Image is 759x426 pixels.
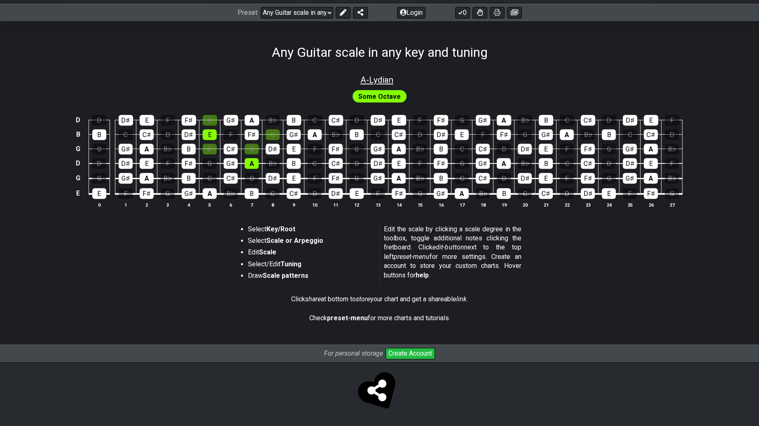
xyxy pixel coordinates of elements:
span: Click to store and share! [360,373,399,413]
div: F [308,144,322,154]
button: 0 [455,7,470,19]
div: B [287,158,301,169]
h1: Any Guitar scale in any key and tuning [272,44,488,60]
div: D♯ [266,173,280,184]
div: F [308,173,322,184]
div: C [266,188,280,199]
div: C [308,158,322,169]
div: B♭ [581,129,595,140]
div: F♯ [182,158,196,169]
div: B♭ [413,173,427,184]
div: D♯ [371,158,385,169]
div: G [92,173,106,184]
li: Select/Edit [248,260,374,271]
th: 18 [472,200,493,209]
div: B♭ [266,158,280,169]
div: C♯ [287,188,301,199]
div: A [644,144,658,154]
button: Toggle Dexterity for all fretkits [472,7,487,19]
th: 15 [409,200,430,209]
div: G [455,158,469,169]
div: D♯ [119,158,133,169]
div: B [539,158,553,169]
select: Preset [261,7,333,19]
div: D [308,188,322,199]
div: D♯ [119,115,133,126]
div: C♯ [140,129,154,140]
div: F♯ [140,188,154,199]
div: E [455,129,469,140]
div: G♯ [539,129,553,140]
th: 3 [157,200,178,209]
div: D♯ [329,188,343,199]
div: B [182,144,196,154]
div: B [497,188,511,199]
div: B [350,129,364,140]
div: C [455,144,469,154]
div: F♯ [329,173,343,184]
div: F [371,188,385,199]
div: B♭ [266,115,280,126]
div: D♯ [434,129,448,140]
div: A [308,129,322,140]
div: D [497,173,511,184]
div: G♯ [623,144,637,154]
div: C [308,115,322,126]
div: F [665,115,679,126]
button: Login [397,7,425,19]
div: G [602,144,616,154]
div: G [455,115,469,126]
em: store [356,295,370,303]
div: A [497,158,511,169]
div: B [539,115,553,126]
div: E [287,173,301,184]
div: F♯ [434,115,448,126]
th: 1 [115,200,136,209]
div: D [350,115,364,126]
div: A [140,173,154,184]
div: B♭ [476,188,490,199]
div: E [350,188,364,199]
div: C [623,129,637,140]
th: 4 [178,200,199,209]
th: 16 [430,200,451,209]
div: G♯ [476,158,490,169]
div: A [392,144,406,154]
div: F♯ [644,188,658,199]
li: Edit [248,248,374,259]
div: A [245,115,259,126]
div: F [161,158,175,169]
button: Edit Preset [336,7,350,19]
th: 0 [89,200,110,209]
th: 11 [325,200,346,209]
div: E [392,115,406,126]
th: 7 [241,200,262,209]
div: B♭ [413,144,427,154]
div: D♯ [266,144,280,154]
div: D [602,115,616,126]
button: Create Account [385,348,435,359]
div: C♯ [329,158,343,169]
div: E [140,158,154,169]
div: C♯ [392,129,406,140]
div: B [245,188,259,199]
div: G [92,144,106,154]
div: D♯ [518,144,532,154]
td: E [73,186,83,201]
div: F [560,173,574,184]
div: D [665,129,679,140]
div: D [602,158,616,169]
th: 26 [640,200,661,209]
div: C [203,173,217,184]
div: F♯ [182,115,196,126]
li: Select [248,225,374,236]
em: link [456,295,467,303]
div: F [476,129,490,140]
div: C♯ [476,173,490,184]
div: D [497,144,511,154]
div: F♯ [392,188,406,199]
div: D♯ [371,115,385,126]
div: C [560,158,574,169]
div: C♯ [581,115,595,126]
strong: help [416,271,429,279]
